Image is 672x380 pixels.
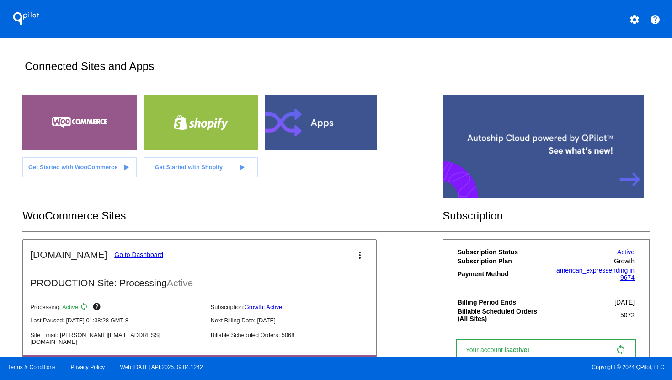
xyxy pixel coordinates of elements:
h2: Subscription [443,209,650,222]
h2: Connected Sites and Apps [25,60,645,80]
a: Go to Dashboard [114,251,163,258]
h2: [DOMAIN_NAME] [30,249,107,260]
p: Processing: [30,302,203,313]
span: Active [62,304,78,310]
a: Your account isactive! sync [456,339,636,360]
th: Payment Method [457,266,546,282]
span: american_express [556,267,608,274]
mat-icon: help [92,302,103,313]
mat-icon: sync [80,302,91,313]
span: Your account is [466,346,539,353]
mat-icon: settings [629,14,640,25]
mat-icon: play_arrow [236,162,247,173]
a: Get Started with WooCommerce [22,157,137,177]
th: Subscription Plan [457,257,546,265]
a: Terms & Conditions [8,364,55,370]
a: Active [617,248,635,256]
mat-icon: help [650,14,661,25]
span: Growth [614,257,635,265]
mat-icon: play_arrow [120,162,131,173]
a: Privacy Policy [71,364,105,370]
span: Copyright © 2024 QPilot, LLC [344,364,664,370]
p: Subscription: [211,304,384,310]
a: american_expressending in 9674 [556,267,635,281]
span: active! [509,346,534,353]
mat-icon: more_vert [354,250,365,261]
mat-icon: sync [615,344,626,355]
p: Last Paused: [DATE] 01:38:28 GMT-8 [30,317,203,324]
span: Get Started with WooCommerce [28,164,117,171]
p: Billable Scheduled Orders: 5068 [211,332,384,338]
th: Billable Scheduled Orders (All Sites) [457,307,546,323]
p: Next Billing Date: [DATE] [211,317,384,324]
th: Subscription Status [457,248,546,256]
h1: QPilot [8,10,44,28]
span: [DATE] [614,299,635,306]
p: Site Email: [PERSON_NAME][EMAIL_ADDRESS][DOMAIN_NAME] [30,332,203,345]
a: Web:[DATE] API:2025.09.04.1242 [120,364,203,370]
h2: PRODUCTION Site: Processing [23,270,376,289]
th: Billing Period Ends [457,298,546,306]
h2: WooCommerce Sites [22,209,443,222]
span: Active [167,278,193,288]
span: Get Started with Shopify [155,164,223,171]
span: 5072 [620,311,635,319]
a: Get Started with Shopify [144,157,258,177]
a: Growth: Active [245,304,283,310]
